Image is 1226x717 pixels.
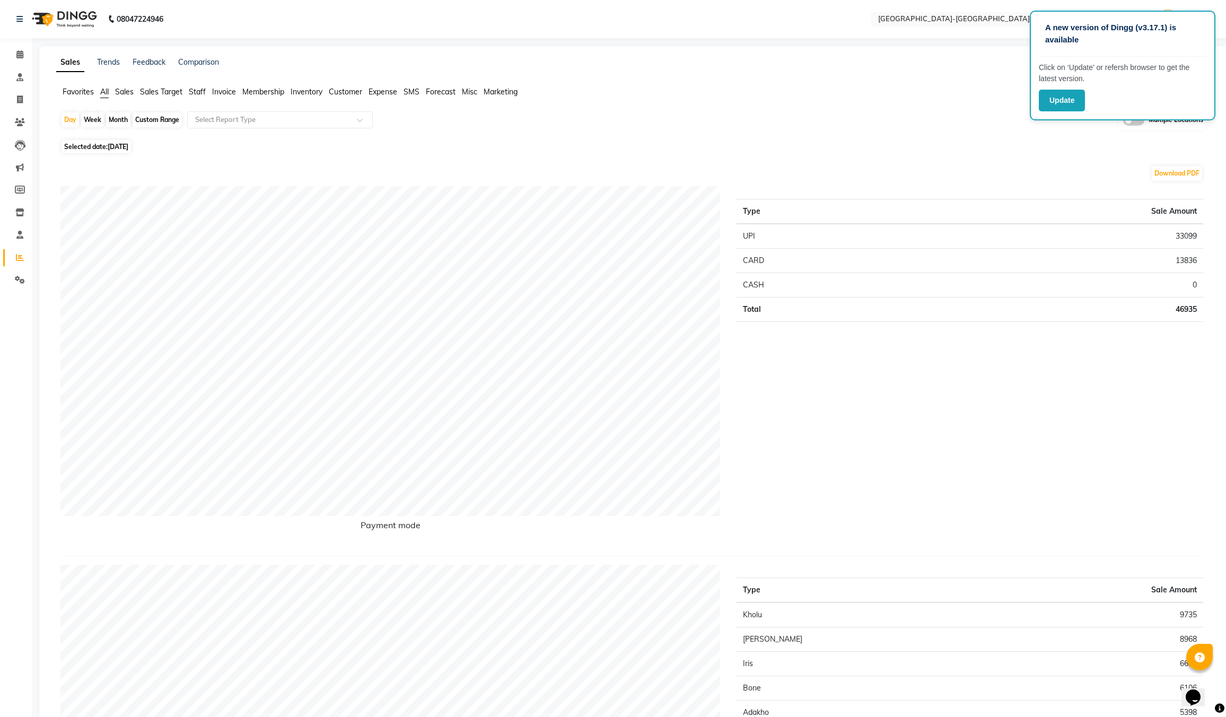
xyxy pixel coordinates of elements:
[994,676,1203,700] td: 6106
[178,57,219,67] a: Comparison
[994,578,1203,602] th: Sale Amount
[369,87,397,97] span: Expense
[994,627,1203,651] td: 8968
[329,87,362,97] span: Customer
[908,273,1203,297] td: 0
[1039,62,1206,84] p: Click on ‘Update’ or refersh browser to get the latest version.
[100,87,109,97] span: All
[97,57,120,67] a: Trends
[908,224,1203,249] td: 33099
[737,199,908,224] th: Type
[27,4,100,34] img: logo
[737,297,908,321] td: Total
[133,57,165,67] a: Feedback
[63,87,94,97] span: Favorites
[212,87,236,97] span: Invoice
[484,87,518,97] span: Marketing
[404,87,419,97] span: SMS
[133,112,182,127] div: Custom Range
[291,87,322,97] span: Inventory
[62,112,79,127] div: Day
[242,87,284,97] span: Membership
[908,297,1203,321] td: 46935
[737,602,995,627] td: Kholu
[189,87,206,97] span: Staff
[56,53,84,72] a: Sales
[737,578,995,602] th: Type
[1149,115,1203,126] span: Multiple Locations
[81,112,104,127] div: Week
[1045,22,1200,46] p: A new version of Dingg (v3.17.1) is available
[737,676,995,700] td: Bone
[1159,10,1177,28] img: Admin
[737,224,908,249] td: UPI
[117,4,163,34] b: 08047224946
[1039,90,1085,111] button: Update
[908,199,1203,224] th: Sale Amount
[1181,675,1215,706] iframe: chat widget
[737,248,908,273] td: CARD
[462,87,477,97] span: Misc
[140,87,182,97] span: Sales Target
[737,627,995,651] td: [PERSON_NAME]
[108,143,128,151] span: [DATE]
[62,140,131,153] span: Selected date:
[994,651,1203,676] td: 6637
[737,273,908,297] td: CASH
[908,248,1203,273] td: 13836
[60,520,721,535] h6: Payment mode
[737,651,995,676] td: Iris
[115,87,134,97] span: Sales
[106,112,130,127] div: Month
[994,602,1203,627] td: 9735
[426,87,456,97] span: Forecast
[1152,166,1202,181] button: Download PDF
